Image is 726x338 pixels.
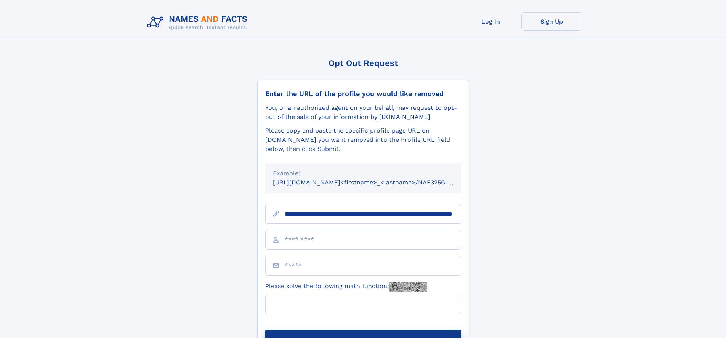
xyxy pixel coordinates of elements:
[265,126,461,154] div: Please copy and paste the specific profile page URL on [DOMAIN_NAME] you want removed into the Pr...
[257,58,469,68] div: Opt Out Request
[265,282,427,292] label: Please solve the following math function:
[273,179,476,186] small: [URL][DOMAIN_NAME]<firstname>_<lastname>/NAF325G-xxxxxxxx
[273,169,454,178] div: Example:
[521,12,582,31] a: Sign Up
[265,90,461,98] div: Enter the URL of the profile you would like removed
[460,12,521,31] a: Log In
[265,103,461,122] div: You, or an authorized agent on your behalf, may request to opt-out of the sale of your informatio...
[144,12,254,33] img: Logo Names and Facts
